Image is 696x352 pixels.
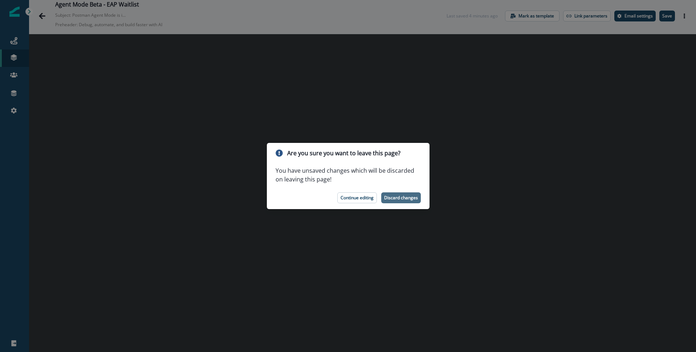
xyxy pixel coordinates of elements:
p: You have unsaved changes which will be discarded on leaving this page! [276,166,421,184]
p: Are you sure you want to leave this page? [287,149,400,157]
button: Discard changes [381,192,421,203]
p: Continue editing [341,195,374,200]
p: Discard changes [384,195,418,200]
button: Continue editing [337,192,377,203]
